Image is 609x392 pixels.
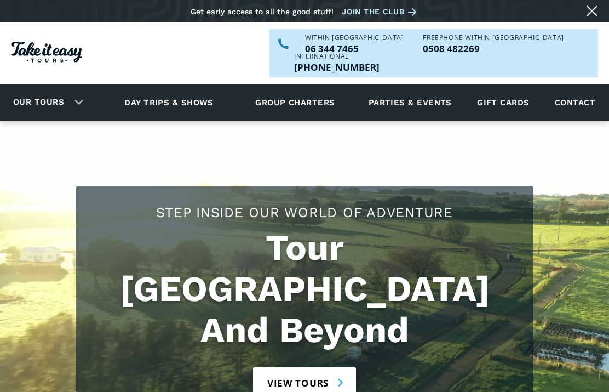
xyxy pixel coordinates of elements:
[111,87,227,117] a: Day trips & shows
[191,7,334,16] div: Get early access to all the good stuff!
[423,44,564,53] a: Call us freephone within NZ on 0508482269
[423,44,564,53] p: 0508 482269
[583,2,601,20] a: Close message
[294,63,380,72] p: [PHONE_NUMBER]
[5,89,72,115] a: Our tours
[87,228,522,351] h1: Tour [GEOGRAPHIC_DATA] And Beyond
[342,5,421,19] a: Join the club
[305,35,404,41] div: WITHIN [GEOGRAPHIC_DATA]
[242,87,348,117] a: Group charters
[294,53,380,60] div: International
[11,36,82,71] a: Homepage
[11,42,82,63] img: Take it easy Tours logo
[305,44,404,53] p: 06 344 7465
[472,87,535,117] a: Gift cards
[87,203,522,222] h2: Step Inside Our World Of Adventure
[549,87,601,117] a: Contact
[363,87,457,117] a: Parties & events
[305,44,404,53] a: Call us within NZ on 063447465
[294,63,380,72] a: Call us outside of NZ on +6463447465
[423,35,564,41] div: Freephone WITHIN [GEOGRAPHIC_DATA]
